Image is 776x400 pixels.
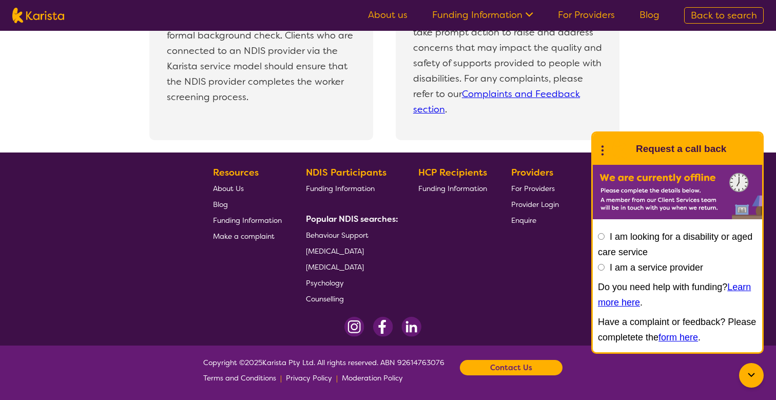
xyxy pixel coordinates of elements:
span: Copyright © 2025 Karista Pty Ltd. All rights reserved. ABN 92614763076 [203,355,444,386]
span: Blog [213,200,228,209]
a: Funding Information [432,9,533,21]
b: NDIS Participants [306,166,386,179]
a: Enquire [511,212,559,228]
img: Facebook [373,317,393,337]
span: Counselling [306,294,344,303]
img: Karista [609,139,630,159]
img: LinkedIn [401,317,421,337]
p: | [280,370,282,386]
a: Counselling [306,291,394,307]
a: form here [658,332,698,342]
span: Enquire [511,216,536,225]
a: Terms and Conditions [203,370,276,386]
span: Funding Information [306,184,375,193]
b: Popular NDIS searches: [306,214,398,224]
span: Funding Information [418,184,487,193]
span: Privacy Policy [286,373,332,383]
a: For Providers [558,9,615,21]
a: [MEDICAL_DATA] [306,259,394,275]
img: Karista logo [12,8,64,23]
a: Make a complaint [213,228,282,244]
a: About Us [213,180,282,196]
a: Privacy Policy [286,370,332,386]
h1: Request a call back [636,141,726,157]
a: Behaviour Support [306,227,394,243]
img: Karista offline chat form to request call back [593,165,762,219]
p: Have a complaint or feedback? Please completete the . [598,314,757,345]
a: Back to search [684,7,764,24]
img: Instagram [344,317,364,337]
span: Make a complaint [213,232,275,241]
span: Provider Login [511,200,559,209]
a: Funding Information [418,180,487,196]
b: Contact Us [490,360,532,375]
a: [MEDICAL_DATA] [306,243,394,259]
label: I am a service provider [610,262,703,273]
span: [MEDICAL_DATA] [306,262,364,272]
a: For Providers [511,180,559,196]
b: Resources [213,166,259,179]
span: Behaviour Support [306,231,368,240]
span: Terms and Conditions [203,373,276,383]
label: I am looking for a disability or aged care service [598,232,752,257]
a: Psychology [306,275,394,291]
span: Psychology [306,278,344,288]
b: HCP Recipients [418,166,487,179]
span: For Providers [511,184,555,193]
span: Funding Information [213,216,282,225]
a: Blog [213,196,282,212]
p: Do you need help with funding? . [598,279,757,310]
span: [MEDICAL_DATA] [306,246,364,256]
a: Blog [639,9,659,21]
a: Funding Information [306,180,394,196]
a: Moderation Policy [342,370,403,386]
p: | [336,370,338,386]
a: Complaints and Feedback section [413,88,580,116]
span: Back to search [691,9,757,22]
span: Moderation Policy [342,373,403,383]
span: About Us [213,184,244,193]
a: Funding Information [213,212,282,228]
b: Providers [511,166,553,179]
a: Provider Login [511,196,559,212]
a: About us [368,9,408,21]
